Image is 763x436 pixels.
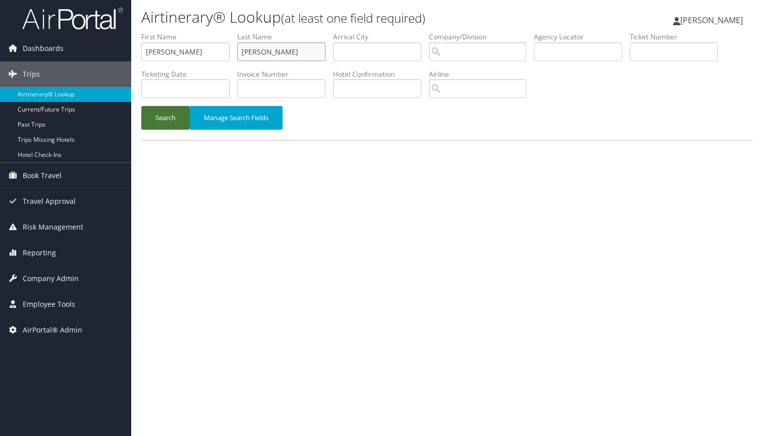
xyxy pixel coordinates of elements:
[23,62,40,87] span: Trips
[23,36,64,61] span: Dashboards
[23,292,75,317] span: Employee Tools
[23,240,56,265] span: Reporting
[630,32,726,42] label: Ticket Number
[141,7,549,28] h1: Airtinerary® Lookup
[237,69,333,79] label: Invoice Number
[22,7,123,30] img: airportal-logo.png
[23,163,62,188] span: Book Travel
[673,5,753,35] a: [PERSON_NAME]
[680,15,743,26] span: [PERSON_NAME]
[23,317,82,343] span: AirPortal® Admin
[333,32,429,42] label: Arrival City
[429,32,534,42] label: Company/Division
[190,106,283,130] button: Manage Search Fields
[534,32,630,42] label: Agency Locator
[281,10,425,26] small: (at least one field required)
[429,69,534,79] label: Airline
[23,189,76,214] span: Travel Approval
[141,106,190,130] button: Search
[141,32,237,42] label: First Name
[141,69,237,79] label: Ticketing Date
[23,266,79,291] span: Company Admin
[23,214,83,240] span: Risk Management
[237,32,333,42] label: Last Name
[333,69,429,79] label: Hotel Confirmation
